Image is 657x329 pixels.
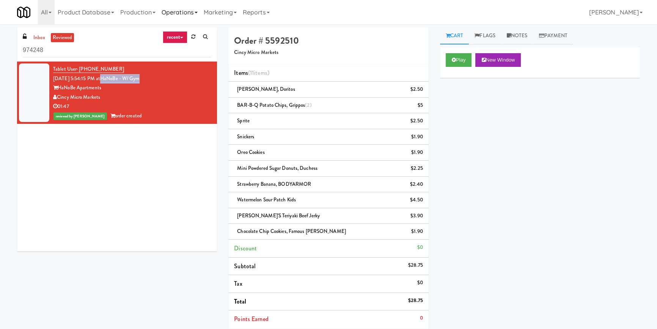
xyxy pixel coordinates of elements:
div: $28.75 [408,261,423,270]
span: Snickers [237,133,254,140]
a: Cart [440,27,469,44]
span: Sprite [237,117,250,124]
div: $2.40 [410,180,423,189]
h4: Order # 5592510 [234,36,423,46]
span: [DATE] 5:54:15 PM at [53,75,100,82]
span: order created [110,112,142,119]
div: 0 [420,313,423,323]
img: Micromart [17,6,30,19]
div: Cincy Micro Markets [53,93,211,102]
button: New Window [475,53,521,67]
div: $5 [417,101,423,110]
div: $4.50 [410,195,423,205]
a: Flags [469,27,501,44]
div: $1.90 [411,227,423,236]
span: Items [234,68,269,77]
a: Payment [533,27,573,44]
ng-pluralize: items [254,68,267,77]
span: Watermelon Sour Patch Kids [237,196,296,203]
span: BAR-B-Q Potato Chips, Grippos [237,101,311,109]
div: $2.25 [411,164,423,173]
div: $2.50 [410,85,423,94]
a: inbox [31,33,47,43]
span: Total [234,297,246,306]
input: Search vision orders [23,43,211,57]
a: reviewed [51,33,74,43]
div: $0 [417,278,423,288]
div: $3.90 [410,211,423,221]
span: reviewed by [PERSON_NAME] [53,112,107,120]
a: HaNoBe - w/ Gym [100,75,140,82]
a: Notes [501,27,533,44]
div: 01:47 [53,102,211,111]
span: · [PHONE_NUMBER] [77,65,124,73]
span: (11 ) [248,68,269,77]
span: Tax [234,279,242,288]
div: HaNoBe Apartments [53,83,211,93]
span: Discount [234,244,257,253]
li: Tablet User· [PHONE_NUMBER][DATE] 5:54:15 PM atHaNoBe - w/ GymHaNoBe ApartmentsCincy Micro Market... [17,62,217,124]
a: recent [163,31,188,43]
div: $0 [417,243,423,252]
span: Subtotal [234,262,256,270]
div: $2.50 [410,116,423,126]
h5: Cincy Micro Markets [234,50,423,55]
span: Oreo Cookies [237,149,264,156]
div: $1.90 [411,148,423,157]
span: Mini Powdered Sugar Donuts, Duchess [237,164,317,172]
span: Chocolate Chip Cookies, Famous [PERSON_NAME] [237,228,346,235]
span: Strawberry Banana, BODYARMOR [237,180,311,188]
div: $1.90 [411,132,423,142]
button: Play [446,53,472,67]
span: (2) [305,101,311,109]
span: [PERSON_NAME], Doritos [237,85,295,93]
span: Points Earned [234,315,268,323]
div: $28.75 [408,296,423,305]
a: Tablet User· [PHONE_NUMBER] [53,65,124,73]
span: [PERSON_NAME]'s Teriyaki Beef Jerky [237,212,320,219]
